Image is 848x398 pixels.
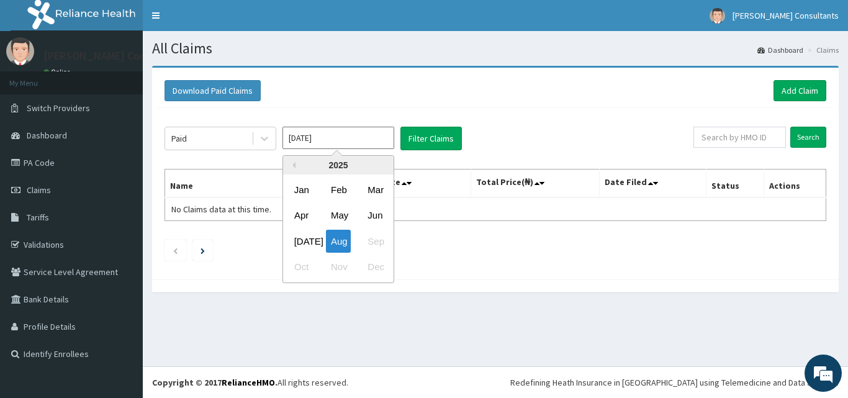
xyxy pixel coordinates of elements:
span: Claims [27,184,51,196]
div: Choose August 2025 [326,230,351,253]
a: Next page [201,245,205,256]
a: RelianceHMO [222,377,275,388]
h1: All Claims [152,40,839,57]
li: Claims [805,45,839,55]
span: [PERSON_NAME] Consultants [733,10,839,21]
button: Filter Claims [400,127,462,150]
span: Dashboard [27,130,67,141]
div: 2025 [283,156,394,174]
strong: Copyright © 2017 . [152,377,277,388]
div: Chat with us now [65,70,209,86]
a: Add Claim [774,80,826,101]
th: Status [706,170,764,198]
img: d_794563401_company_1708531726252_794563401 [23,62,50,93]
div: Choose February 2025 [326,178,351,201]
div: Choose January 2025 [289,178,314,201]
th: Name [165,170,332,198]
img: User Image [6,37,34,65]
button: Download Paid Claims [165,80,261,101]
div: Minimize live chat window [204,6,233,36]
input: Select Month and Year [282,127,394,149]
footer: All rights reserved. [143,366,848,398]
input: Search [790,127,826,148]
th: Total Price(₦) [471,170,600,198]
textarea: Type your message and hit 'Enter' [6,266,237,309]
th: Actions [764,170,826,198]
div: Choose March 2025 [363,178,387,201]
div: Paid [171,132,187,145]
button: Previous Year [289,162,295,168]
span: We're online! [72,120,171,245]
img: User Image [710,8,725,24]
div: Choose June 2025 [363,204,387,227]
a: Previous page [173,245,178,256]
a: Online [43,68,73,76]
input: Search by HMO ID [693,127,786,148]
div: Choose April 2025 [289,204,314,227]
p: [PERSON_NAME] Consultants [43,50,186,61]
th: Date Filed [600,170,706,198]
span: Tariffs [27,212,49,223]
div: Redefining Heath Insurance in [GEOGRAPHIC_DATA] using Telemedicine and Data Science! [510,376,839,389]
span: No Claims data at this time. [171,204,271,215]
span: Switch Providers [27,102,90,114]
div: Choose May 2025 [326,204,351,227]
div: month 2025-08 [283,177,394,280]
a: Dashboard [757,45,803,55]
div: Choose July 2025 [289,230,314,253]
